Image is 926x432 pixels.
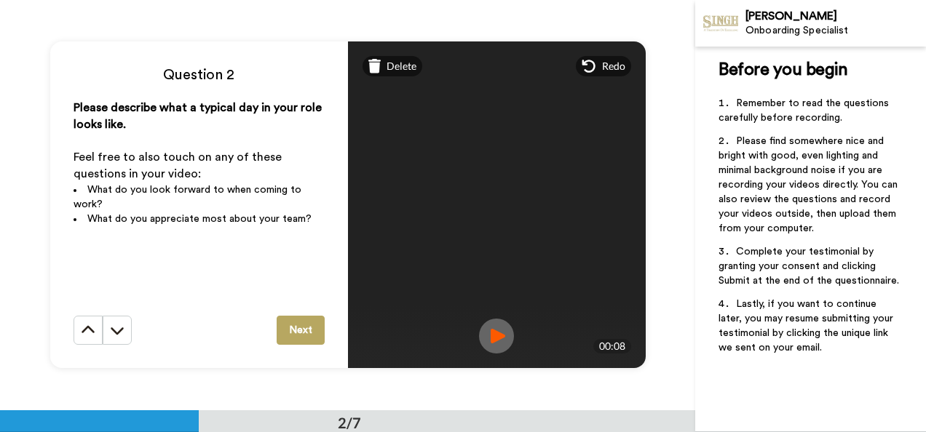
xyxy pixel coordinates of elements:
button: Next [277,316,325,345]
span: Complete your testimonial by granting your consent and clicking Submit at the end of the question... [719,247,899,286]
h4: Question 2 [74,65,325,85]
span: Before you begin [719,61,847,79]
div: [PERSON_NAME] [745,9,925,23]
span: Lastly, if you want to continue later, you may resume submitting your testimonial by clicking the... [719,299,896,353]
img: ic_record_play.svg [479,319,514,353]
div: Onboarding Specialist [745,25,925,37]
span: What do you look forward to when coming to work? [74,185,304,209]
div: Delete [363,56,423,76]
span: Remember to read the questions carefully before recording. [719,98,892,123]
img: Profile Image [703,6,738,41]
span: What do you appreciate most about your team? [87,214,312,224]
span: Delete [387,59,416,73]
div: 00:08 [593,339,631,353]
span: Redo [602,59,625,73]
span: Please describe what a typical day in your role looks like. [74,102,325,130]
div: Redo [576,56,631,76]
span: Please find somewhere nice and bright with good, even lighting and minimal background noise if yo... [719,136,901,233]
span: Feel free to also touch on any of these questions in your video: [74,151,285,180]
